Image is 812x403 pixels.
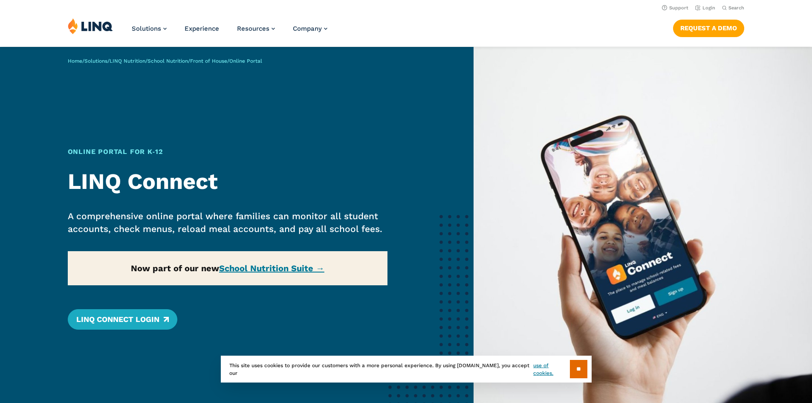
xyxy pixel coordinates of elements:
img: LINQ | K‑12 Software [68,18,113,34]
h1: Online Portal for K‑12 [68,147,388,157]
nav: Primary Navigation [132,18,327,46]
div: This site uses cookies to provide our customers with a more personal experience. By using [DOMAIN... [221,356,592,383]
a: LINQ Connect Login [68,309,177,330]
a: Resources [237,25,275,32]
a: LINQ Nutrition [110,58,145,64]
span: Search [728,5,744,11]
a: Support [662,5,688,11]
span: Online Portal [229,58,262,64]
a: Experience [185,25,219,32]
a: School Nutrition [147,58,188,64]
a: Solutions [132,25,167,32]
span: / / / / / [68,58,262,64]
a: Front of House [190,58,227,64]
nav: Button Navigation [673,18,744,37]
span: Company [293,25,322,32]
span: Solutions [132,25,161,32]
a: Company [293,25,327,32]
a: Solutions [84,58,107,64]
strong: LINQ Connect [68,168,218,194]
a: use of cookies. [533,362,569,377]
button: Open Search Bar [722,5,744,11]
span: Resources [237,25,269,32]
a: Request a Demo [673,20,744,37]
p: A comprehensive online portal where families can monitor all student accounts, check menus, reloa... [68,210,388,235]
a: Home [68,58,82,64]
strong: Now part of our new [131,263,324,273]
a: School Nutrition Suite → [219,263,324,273]
a: Login [695,5,715,11]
